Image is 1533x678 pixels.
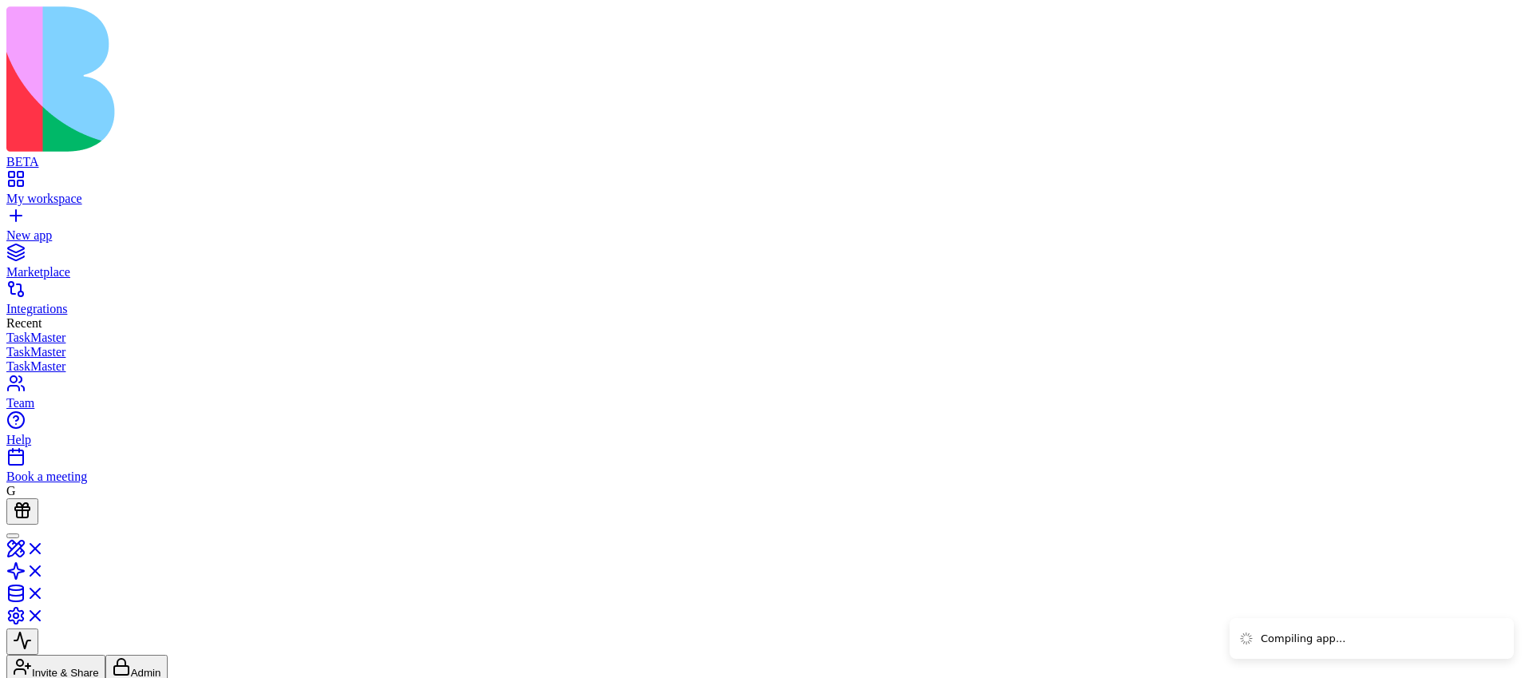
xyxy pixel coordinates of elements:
a: BETA [6,141,1527,169]
a: Team [6,382,1527,410]
a: Integrations [6,287,1527,316]
span: G [6,484,16,498]
a: Marketplace [6,251,1527,280]
a: My workspace [6,177,1527,206]
div: BETA [6,155,1527,169]
div: Integrations [6,302,1527,316]
div: Book a meeting [6,470,1527,484]
div: Marketplace [6,265,1527,280]
div: My workspace [6,192,1527,206]
a: Help [6,418,1527,447]
div: Team [6,396,1527,410]
a: New app [6,214,1527,243]
img: logo [6,6,648,152]
a: TaskMaster [6,331,1527,345]
div: Help [6,433,1527,447]
div: Compiling app... [1261,631,1345,647]
a: TaskMaster [6,359,1527,374]
div: New app [6,228,1527,243]
a: Book a meeting [6,455,1527,484]
a: TaskMaster [6,345,1527,359]
span: Recent [6,316,42,330]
